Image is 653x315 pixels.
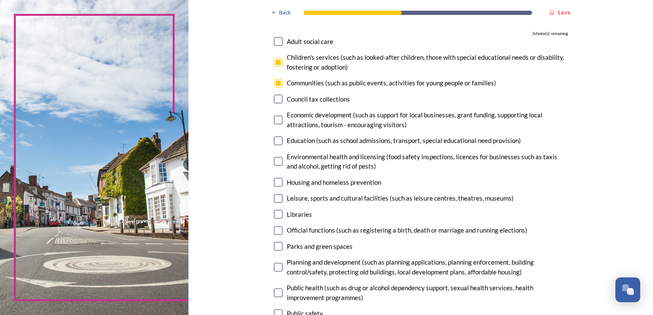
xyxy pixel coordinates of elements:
[287,110,568,129] div: Economic development (such as support for local businesses, grant funding, supporting local attra...
[287,193,514,203] div: Leisure, sports and cultural facilities (such as leisure centres, theatres, museums)
[615,277,640,302] button: Open Chat
[287,257,568,277] div: Planning and development (such as planning applications, planning enforcement, building control/s...
[287,210,312,219] div: Libraries
[287,78,496,88] div: Communities (such as public events, activities for young people or families)
[287,52,568,72] div: Children's services (such as looked-after children, those with special educational needs or disab...
[287,152,568,171] div: Environmental health and licensing (food safety inspections, licences for businesses such as taxi...
[287,178,381,187] div: Housing and homeless prevention
[287,136,521,146] div: Education (such as school admissions, transport, special educational need provision)
[557,9,571,16] strong: Save
[287,225,527,235] div: Official functions (such as registering a birth, death or marriage and running elections)
[279,9,291,17] span: Back
[287,242,353,251] div: Parks and green spaces
[287,94,350,104] div: Council tax collections
[532,31,568,37] span: 3 choice(s) remaining
[287,37,333,47] div: Adult social care
[287,283,568,302] div: Public health (such as drug or alcohol dependency support, sexual health services, health improve...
